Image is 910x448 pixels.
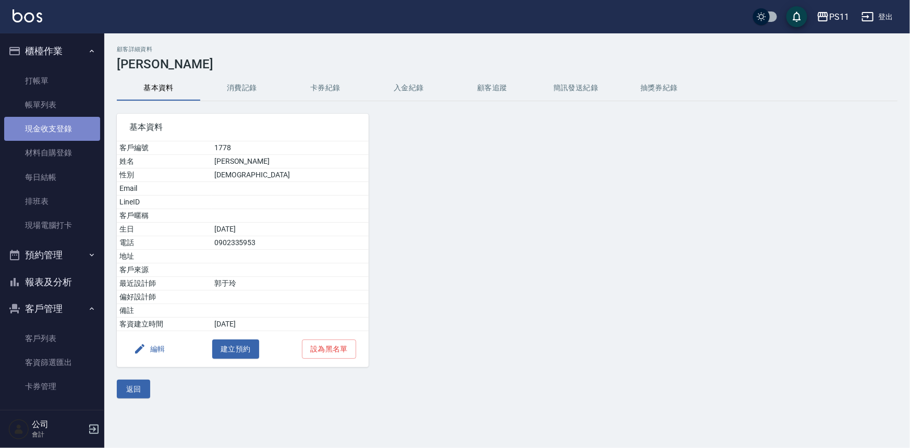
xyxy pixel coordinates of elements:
[4,403,100,430] button: 行銷工具
[4,241,100,269] button: 預約管理
[4,189,100,213] a: 排班表
[212,155,369,168] td: [PERSON_NAME]
[117,168,212,182] td: 性別
[117,196,212,209] td: LineID
[617,76,701,101] button: 抽獎券紀錄
[117,318,212,331] td: 客資建立時間
[4,93,100,117] a: 帳單列表
[32,419,85,430] h5: 公司
[302,340,356,359] button: 設為黑名單
[212,318,369,331] td: [DATE]
[4,165,100,189] a: 每日結帳
[212,236,369,250] td: 0902335953
[212,277,369,290] td: 郭于玲
[117,182,212,196] td: Email
[212,340,259,359] button: 建立預約
[212,141,369,155] td: 1778
[4,69,100,93] a: 打帳單
[4,350,100,374] a: 客資篩選匯出
[117,209,212,223] td: 客戶暱稱
[129,122,356,132] span: 基本資料
[117,46,897,53] h2: 顧客詳細資料
[117,250,212,263] td: 地址
[117,223,212,236] td: 生日
[117,290,212,304] td: 偏好設計師
[534,76,617,101] button: 簡訊發送紀錄
[32,430,85,439] p: 會計
[4,269,100,296] button: 報表及分析
[117,380,150,399] button: 返回
[8,419,29,440] img: Person
[812,6,853,28] button: PS11
[117,76,200,101] button: 基本資料
[117,277,212,290] td: 最近設計師
[212,168,369,182] td: [DEMOGRAPHIC_DATA]
[117,263,212,277] td: 客戶來源
[4,117,100,141] a: 現金收支登錄
[4,38,100,65] button: 櫃檯作業
[4,295,100,322] button: 客戶管理
[451,76,534,101] button: 顧客追蹤
[13,9,42,22] img: Logo
[117,57,897,71] h3: [PERSON_NAME]
[284,76,367,101] button: 卡券紀錄
[4,213,100,237] a: 現場電腦打卡
[829,10,849,23] div: PS11
[117,155,212,168] td: 姓名
[129,340,169,359] button: 編輯
[212,223,369,236] td: [DATE]
[117,304,212,318] td: 備註
[200,76,284,101] button: 消費記錄
[857,7,897,27] button: 登出
[117,141,212,155] td: 客戶編號
[4,326,100,350] a: 客戶列表
[786,6,807,27] button: save
[4,374,100,398] a: 卡券管理
[117,236,212,250] td: 電話
[367,76,451,101] button: 入金紀錄
[4,141,100,165] a: 材料自購登錄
